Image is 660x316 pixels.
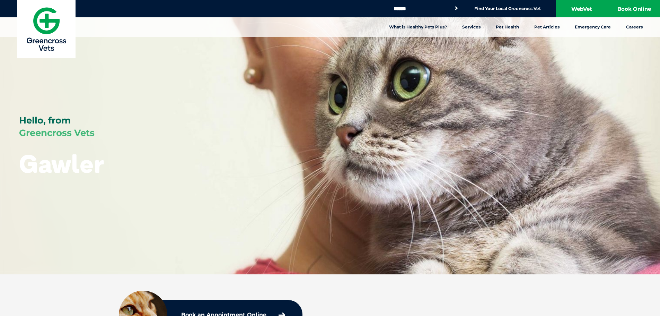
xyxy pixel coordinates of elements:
a: Pet Articles [527,17,567,37]
a: Careers [618,17,650,37]
button: Search [453,5,460,12]
a: Services [455,17,488,37]
a: What is Healthy Pets Plus? [381,17,455,37]
a: Find Your Local Greencross Vet [474,6,541,11]
h1: Gawler [19,150,104,177]
span: Greencross Vets [19,127,95,138]
a: Pet Health [488,17,527,37]
a: Emergency Care [567,17,618,37]
span: Hello, from [19,115,71,126]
